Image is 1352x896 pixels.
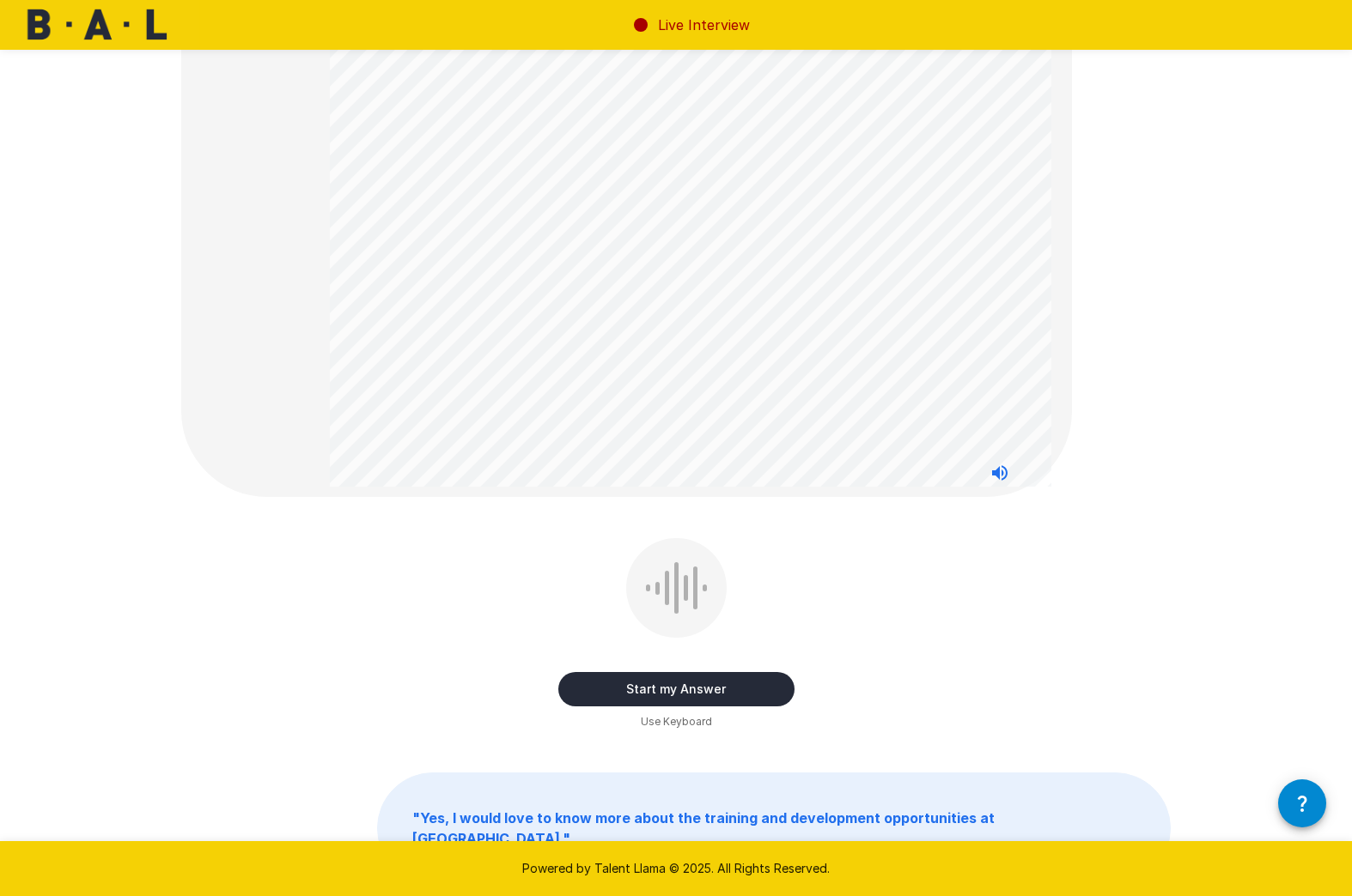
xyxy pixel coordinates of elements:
button: Start my Answer [558,672,795,706]
p: Live Interview [658,15,750,35]
button: Stop reading questions aloud [983,456,1017,490]
b: " Yes, I would love to know more about the training and development opportunities at [GEOGRAPHIC_... [412,809,995,847]
span: Use Keyboard [641,713,712,730]
p: Powered by Talent Llama © 2025. All Rights Reserved. [21,860,1331,877]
